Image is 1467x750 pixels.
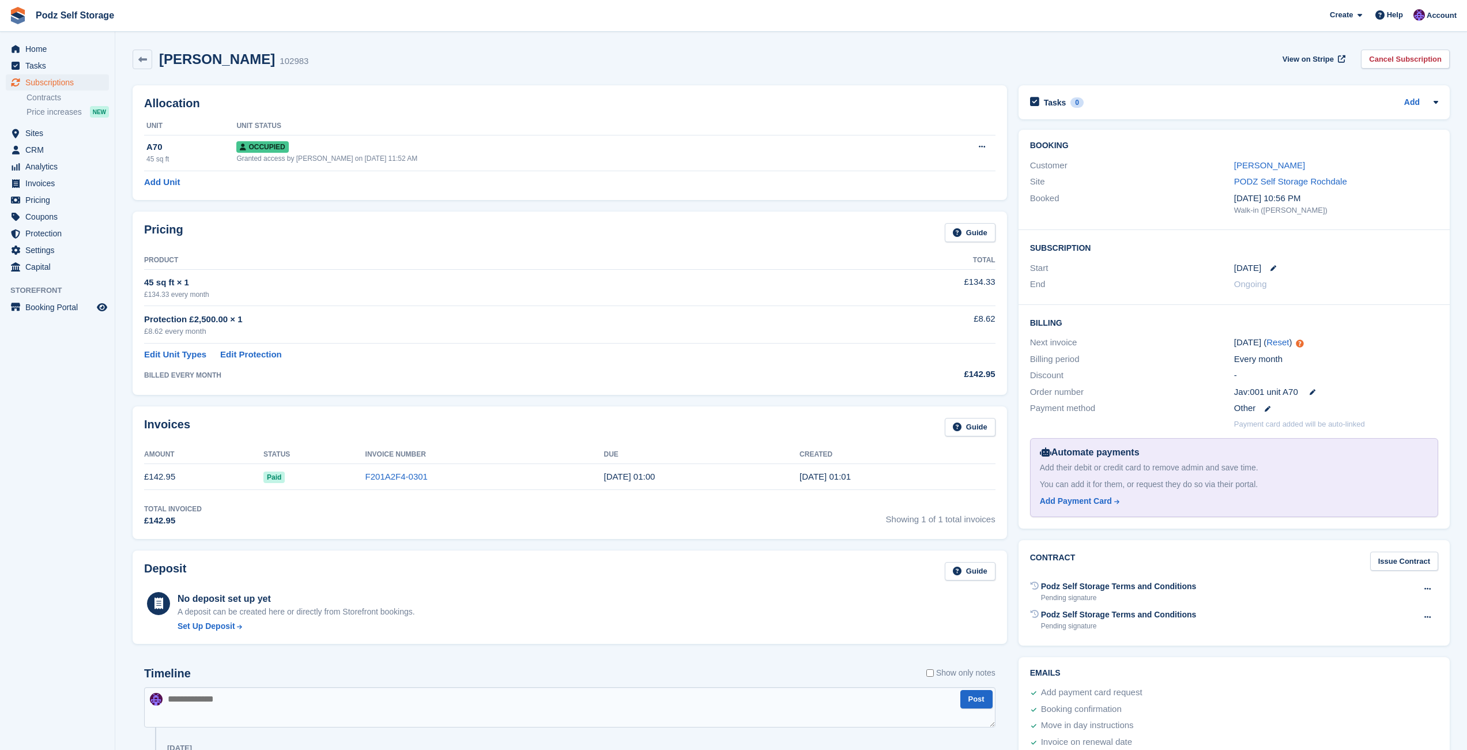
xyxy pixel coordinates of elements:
a: Guide [945,418,995,437]
span: Analytics [25,159,95,175]
a: menu [6,242,109,258]
span: Storefront [10,285,115,296]
a: Guide [945,223,995,242]
h2: Invoices [144,418,190,437]
a: Preview store [95,300,109,314]
h2: Allocation [144,97,995,110]
span: Settings [25,242,95,258]
div: Set Up Deposit [178,620,235,632]
div: Tooltip anchor [1295,338,1305,349]
div: Customer [1030,159,1234,172]
div: Payment method [1030,402,1234,415]
span: Occupied [236,141,288,153]
div: Site [1030,175,1234,189]
a: Edit Unit Types [144,348,206,361]
img: Jawed Chowdhary [1413,9,1425,21]
div: - [1234,369,1438,382]
a: Set Up Deposit [178,620,415,632]
span: Jav:001 unit A70 [1234,386,1298,399]
a: menu [6,259,109,275]
h2: Contract [1030,552,1076,571]
th: Status [263,446,365,464]
a: PODZ Self Storage Rochdale [1234,176,1347,186]
div: Other [1234,402,1438,415]
th: Product [144,251,838,270]
a: Add [1404,96,1420,110]
a: Reset [1266,337,1289,347]
a: Contracts [27,92,109,103]
h2: Billing [1030,316,1438,328]
a: menu [6,209,109,225]
span: Create [1330,9,1353,21]
a: menu [6,142,109,158]
h2: Deposit [144,562,186,581]
span: Protection [25,225,95,242]
div: 0 [1070,97,1084,108]
span: Tasks [25,58,95,74]
span: Help [1387,9,1403,21]
a: Add Payment Card [1040,495,1424,507]
td: £134.33 [838,269,995,306]
th: Unit Status [236,117,906,135]
a: menu [6,159,109,175]
h2: Timeline [144,667,191,680]
span: Price increases [27,107,82,118]
a: menu [6,299,109,315]
time: 2025-08-22 00:00:00 UTC [1234,262,1261,275]
span: Account [1427,10,1457,21]
div: Total Invoiced [144,504,202,514]
div: £142.95 [144,514,202,527]
a: Podz Self Storage [31,6,119,25]
span: View on Stripe [1283,54,1334,65]
div: 45 sq ft [146,154,236,164]
div: Billing period [1030,353,1234,366]
a: menu [6,74,109,91]
a: Issue Contract [1370,552,1438,571]
div: No deposit set up yet [178,592,415,606]
div: Podz Self Storage Terms and Conditions [1041,581,1197,593]
div: Order number [1030,386,1234,399]
th: Invoice Number [365,446,604,464]
img: Jawed Chowdhary [150,693,163,706]
a: menu [6,192,109,208]
span: Sites [25,125,95,141]
div: Protection £2,500.00 × 1 [144,313,838,326]
div: Pending signature [1041,593,1197,603]
a: Cancel Subscription [1361,50,1450,69]
div: Granted access by [PERSON_NAME] on [DATE] 11:52 AM [236,153,906,164]
a: Price increases NEW [27,105,109,118]
div: Next invoice [1030,336,1234,349]
td: £142.95 [144,464,263,490]
h2: Pricing [144,223,183,242]
div: [DATE] ( ) [1234,336,1438,349]
div: Start [1030,262,1234,275]
div: 102983 [280,55,308,68]
div: Move in day instructions [1041,719,1134,733]
span: CRM [25,142,95,158]
div: You can add it for them, or request they do so via their portal. [1040,478,1428,491]
div: BILLED EVERY MONTH [144,370,838,380]
div: Walk-in ([PERSON_NAME]) [1234,205,1438,216]
div: 45 sq ft × 1 [144,276,838,289]
div: Add payment card request [1041,686,1142,700]
label: Show only notes [926,667,995,679]
th: Total [838,251,995,270]
th: Unit [144,117,236,135]
div: Discount [1030,369,1234,382]
a: menu [6,58,109,74]
div: £134.33 every month [144,289,838,300]
p: A deposit can be created here or directly from Storefront bookings. [178,606,415,618]
a: menu [6,125,109,141]
th: Amount [144,446,263,464]
span: Showing 1 of 1 total invoices [886,504,995,527]
div: A70 [146,141,236,154]
h2: Subscription [1030,242,1438,253]
div: Add their debit or credit card to remove admin and save time. [1040,462,1428,474]
span: Paid [263,472,285,483]
div: NEW [90,106,109,118]
span: Booking Portal [25,299,95,315]
div: Add Payment Card [1040,495,1112,507]
h2: Emails [1030,669,1438,678]
th: Due [604,446,800,464]
span: Pricing [25,192,95,208]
